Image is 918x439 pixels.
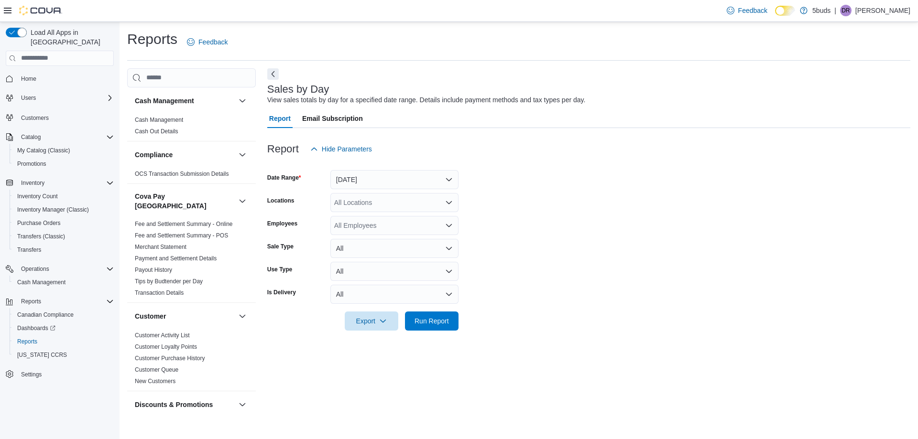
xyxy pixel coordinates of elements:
span: Promotions [17,160,46,168]
span: Reports [17,338,37,345]
button: Settings [2,367,118,381]
span: My Catalog (Classic) [17,147,70,154]
span: Load All Apps in [GEOGRAPHIC_DATA] [27,28,114,47]
nav: Complex example [6,68,114,406]
p: | [834,5,836,16]
button: Export [345,311,398,331]
span: Cash Management [17,278,66,286]
h3: Cova Pay [GEOGRAPHIC_DATA] [135,192,235,211]
a: [US_STATE] CCRS [13,349,71,361]
img: Cova [19,6,62,15]
span: Cash Management [135,116,183,124]
span: Transfers (Classic) [13,231,114,242]
a: Inventory Manager (Classic) [13,204,93,215]
button: Users [17,92,40,104]
span: Payout History [135,266,172,274]
button: Open list of options [445,199,453,206]
a: Payout History [135,267,172,273]
span: Dashboards [13,322,114,334]
a: Settings [17,369,45,380]
span: Operations [17,263,114,275]
span: Email Subscription [302,109,363,128]
button: Operations [2,262,118,276]
label: Date Range [267,174,301,182]
span: Users [17,92,114,104]
a: Promotions [13,158,50,170]
a: Tips by Budtender per Day [135,278,203,285]
span: [US_STATE] CCRS [17,351,67,359]
label: Employees [267,220,297,227]
div: Compliance [127,168,256,183]
span: Canadian Compliance [13,309,114,321]
button: Transfers [10,243,118,257]
span: Customers [17,111,114,123]
a: My Catalog (Classic) [13,145,74,156]
button: Inventory Count [10,190,118,203]
h3: Compliance [135,150,173,160]
a: Fee and Settlement Summary - POS [135,232,228,239]
a: Customer Loyalty Points [135,343,197,350]
span: DR [841,5,850,16]
span: Purchase Orders [13,217,114,229]
button: All [330,262,459,281]
button: Discounts & Promotions [135,400,235,409]
span: Feedback [738,6,767,15]
button: Compliance [237,149,248,161]
a: Dashboards [13,322,59,334]
h3: Discounts & Promotions [135,400,213,409]
p: 5buds [812,5,831,16]
a: Fee and Settlement Summary - Online [135,221,233,227]
button: Cash Management [135,96,235,106]
button: Canadian Compliance [10,308,118,321]
a: Payment and Settlement Details [135,255,217,262]
span: Inventory Manager (Classic) [13,204,114,215]
a: Cash Management [13,277,69,288]
a: Inventory Count [13,191,62,202]
button: Customer [237,311,248,322]
button: Customer [135,311,235,321]
p: [PERSON_NAME] [855,5,910,16]
span: Fee and Settlement Summary - Online [135,220,233,228]
h1: Reports [127,30,177,49]
a: Customer Activity List [135,332,190,339]
span: Dashboards [17,324,55,332]
h3: Sales by Day [267,84,329,95]
span: Customer Queue [135,366,178,374]
span: Customers [21,114,49,122]
button: Cash Management [10,276,118,289]
span: Merchant Statement [135,243,186,251]
div: Cash Management [127,114,256,141]
span: Promotions [13,158,114,170]
span: Catalog [17,131,114,143]
a: Cash Out Details [135,128,178,135]
a: Reports [13,336,41,347]
span: Hide Parameters [322,144,372,154]
button: Hide Parameters [306,139,376,159]
span: Washington CCRS [13,349,114,361]
button: [US_STATE] CCRS [10,348,118,362]
button: Promotions [10,157,118,171]
button: Cash Management [237,95,248,107]
button: Catalog [2,130,118,144]
div: Dawn Richmond [840,5,852,16]
span: Inventory Manager (Classic) [17,206,89,214]
span: Users [21,94,36,102]
button: Catalog [17,131,44,143]
span: Transfers [13,244,114,256]
button: Inventory [2,176,118,190]
button: Transfers (Classic) [10,230,118,243]
span: Cash Management [13,277,114,288]
span: New Customers [135,377,175,385]
span: Purchase Orders [17,219,61,227]
button: Run Report [405,311,459,331]
a: Transaction Details [135,289,184,296]
span: Feedback [198,37,228,47]
span: Settings [21,371,42,378]
a: Transfers (Classic) [13,231,69,242]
